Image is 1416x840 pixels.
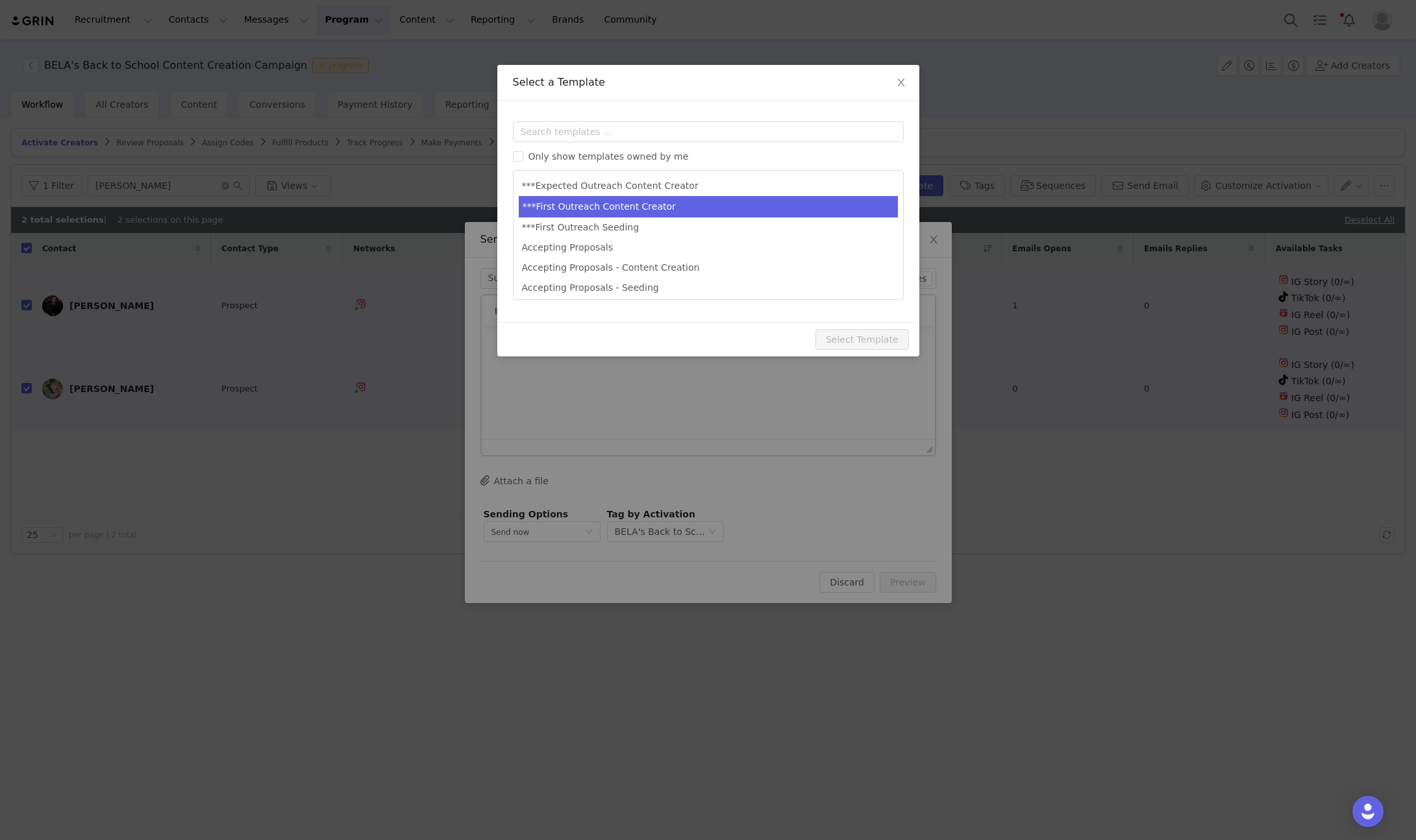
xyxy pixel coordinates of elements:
button: Close [883,65,919,101]
span: Only show templates owned by me [523,151,694,162]
li: Accepting Proposals - Content Creation [519,258,898,278]
li: Accepting Proposals - Seeding [519,278,898,298]
li: ***First Outreach Content Creator [519,196,898,217]
i: icon: close [896,77,906,88]
button: Select Template [815,329,909,350]
li: ***Expected Outreach Content Creator [519,176,898,196]
div: Open Intercom Messenger [1352,796,1384,827]
body: Rich Text Area. Press ALT-0 for help. [10,10,443,25]
li: Celebrity Outreach [519,298,898,318]
li: ***First Outreach Seeding [519,217,898,238]
li: Accepting Proposals [519,238,898,258]
input: Search templates ... [513,121,904,142]
div: Select a Template [513,75,904,90]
